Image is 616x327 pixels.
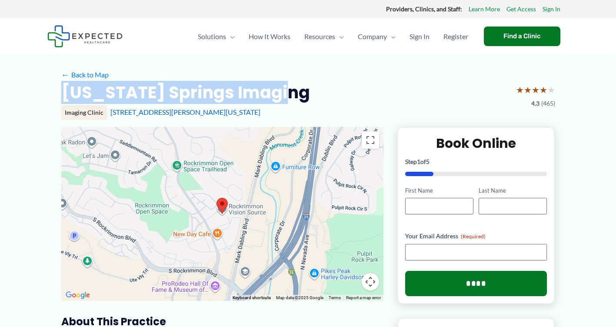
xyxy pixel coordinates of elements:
span: Sign In [410,21,430,52]
span: ← [61,70,70,79]
img: Google [63,290,92,301]
a: SolutionsMenu Toggle [191,21,242,52]
label: First Name [405,187,473,195]
div: Imaging Clinic [61,105,107,120]
p: Step of [405,159,547,165]
label: Your Email Address [405,232,547,240]
a: Learn More [469,3,500,15]
span: Company [358,21,387,52]
span: Menu Toggle [226,21,235,52]
span: (465) [541,98,555,109]
button: Map camera controls [362,273,379,290]
a: Register [436,21,475,52]
a: How It Works [242,21,297,52]
a: ResourcesMenu Toggle [297,21,351,52]
span: ★ [539,82,547,98]
nav: Primary Site Navigation [191,21,475,52]
span: 4.3 [531,98,539,109]
h2: Book Online [405,135,547,152]
a: Get Access [506,3,536,15]
a: Report a map error [346,295,381,300]
a: Open this area in Google Maps (opens a new window) [63,290,92,301]
span: How It Works [249,21,290,52]
span: ★ [516,82,524,98]
a: CompanyMenu Toggle [351,21,403,52]
span: ★ [532,82,539,98]
span: Map data ©2025 Google [276,295,323,300]
span: 5 [426,158,430,165]
span: Resources [304,21,335,52]
span: Menu Toggle [387,21,396,52]
button: Toggle fullscreen view [362,131,379,149]
label: Last Name [479,187,547,195]
a: [STREET_ADDRESS][PERSON_NAME][US_STATE] [110,108,260,116]
span: Solutions [198,21,226,52]
span: 1 [417,158,420,165]
span: Menu Toggle [335,21,344,52]
a: Sign In [403,21,436,52]
span: ★ [524,82,532,98]
span: Register [443,21,468,52]
button: Keyboard shortcuts [233,295,271,301]
img: Expected Healthcare Logo - side, dark font, small [47,25,123,47]
strong: Providers, Clinics, and Staff: [386,5,462,13]
span: (Required) [461,233,486,240]
span: ★ [547,82,555,98]
a: Sign In [543,3,560,15]
a: ←Back to Map [61,68,109,81]
a: Terms (opens in new tab) [329,295,341,300]
a: Find a Clinic [484,27,560,46]
h2: [US_STATE] Springs Imaging [61,82,310,103]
